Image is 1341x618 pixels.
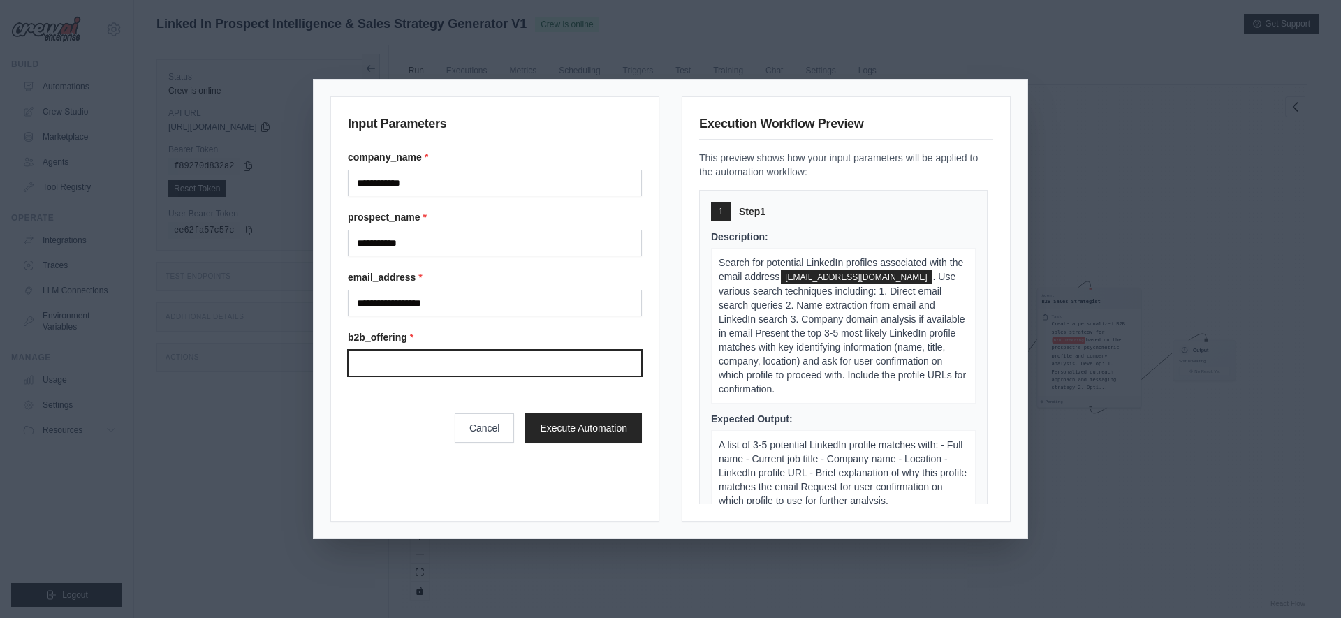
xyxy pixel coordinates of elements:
span: Expected Output: [711,413,793,425]
p: This preview shows how your input parameters will be applied to the automation workflow: [699,151,993,179]
span: Description: [711,231,768,242]
label: b2b_offering [348,330,642,344]
span: 1 [719,206,724,217]
h3: Input Parameters [348,114,642,139]
button: Execute Automation [525,413,642,443]
iframe: Chat Widget [1271,551,1341,618]
span: Step 1 [739,205,765,219]
label: company_name [348,150,642,164]
span: A list of 3-5 potential LinkedIn profile matches with: - Full name - Current job title - Company ... [719,439,967,506]
span: email_address [781,270,931,284]
label: email_address [348,270,642,284]
label: prospect_name [348,210,642,224]
span: . Use various search techniques including: 1. Direct email search queries 2. Name extraction from... [719,271,966,395]
span: Search for potential LinkedIn profiles associated with the email address [719,257,963,282]
button: Cancel [455,413,515,443]
h3: Execution Workflow Preview [699,114,993,140]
